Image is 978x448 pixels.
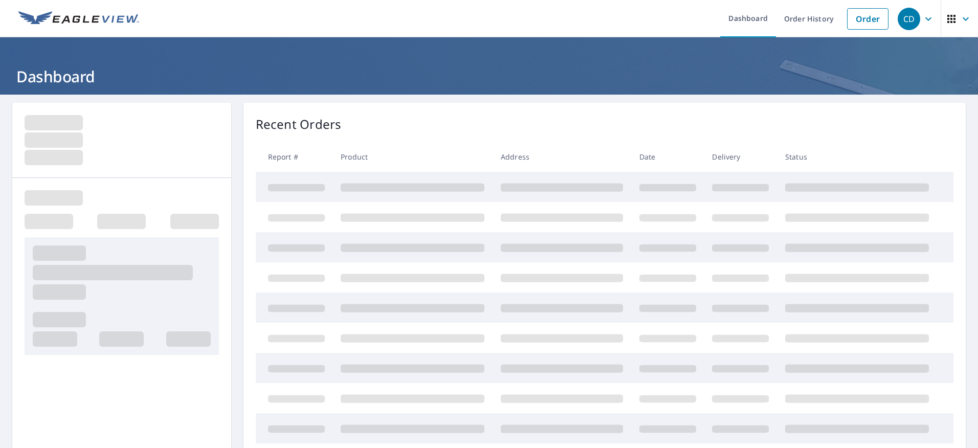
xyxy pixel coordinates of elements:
[898,8,920,30] div: CD
[777,142,937,172] th: Status
[493,142,631,172] th: Address
[18,11,139,27] img: EV Logo
[12,66,966,87] h1: Dashboard
[256,142,333,172] th: Report #
[704,142,777,172] th: Delivery
[256,115,342,133] p: Recent Orders
[332,142,493,172] th: Product
[631,142,704,172] th: Date
[847,8,888,30] a: Order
